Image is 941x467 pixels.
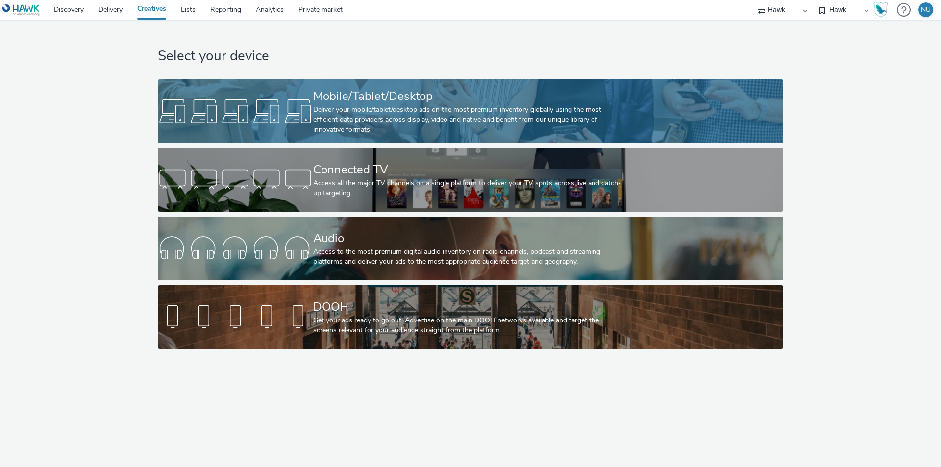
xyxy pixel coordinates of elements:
[313,316,624,336] div: Get your ads ready to go out! Advertise on the main DOOH networks available and target the screen...
[158,47,783,66] h1: Select your device
[313,247,624,267] div: Access to the most premium digital audio inventory on radio channels, podcast and streaming platf...
[313,178,624,198] div: Access all the major TV channels on a single platform to deliver your TV spots across live and ca...
[313,105,624,135] div: Deliver your mobile/tablet/desktop ads on the most premium inventory globally using the most effi...
[921,2,931,17] div: NU
[873,2,888,18] img: Hawk Academy
[313,88,624,105] div: Mobile/Tablet/Desktop
[158,285,783,349] a: DOOHGet your ads ready to go out! Advertise on the main DOOH networks available and target the sc...
[158,148,783,212] a: Connected TVAccess all the major TV channels on a single platform to deliver your TV spots across...
[873,2,892,18] a: Hawk Academy
[313,161,624,178] div: Connected TV
[2,4,40,16] img: undefined Logo
[313,298,624,316] div: DOOH
[158,79,783,143] a: Mobile/Tablet/DesktopDeliver your mobile/tablet/desktop ads on the most premium inventory globall...
[158,217,783,280] a: AudioAccess to the most premium digital audio inventory on radio channels, podcast and streaming ...
[313,230,624,247] div: Audio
